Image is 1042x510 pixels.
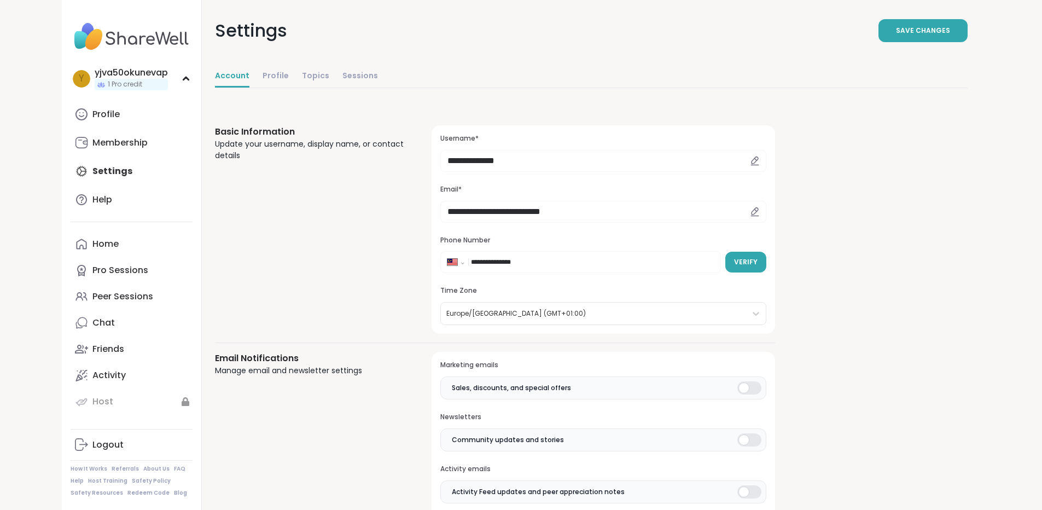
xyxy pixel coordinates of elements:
[440,236,766,245] h3: Phone Number
[452,435,564,445] span: Community updates and stories
[71,283,193,310] a: Peer Sessions
[440,286,766,295] h3: Time Zone
[71,362,193,389] a: Activity
[132,477,171,485] a: Safety Policy
[215,365,406,376] div: Manage email and newsletter settings
[92,291,153,303] div: Peer Sessions
[71,477,84,485] a: Help
[108,80,142,89] span: 1 Pro credit
[92,396,113,408] div: Host
[71,465,107,473] a: How It Works
[71,336,193,362] a: Friends
[725,252,766,273] button: Verify
[440,134,766,143] h3: Username*
[878,19,968,42] button: Save Changes
[92,343,124,355] div: Friends
[263,66,289,88] a: Profile
[440,361,766,370] h3: Marketing emails
[71,101,193,127] a: Profile
[71,389,193,415] a: Host
[71,187,193,213] a: Help
[88,477,127,485] a: Host Training
[71,231,193,257] a: Home
[71,489,123,497] a: Safety Resources
[71,310,193,336] a: Chat
[174,465,185,473] a: FAQ
[95,67,168,79] div: yjva50okunevap
[71,18,193,56] img: ShareWell Nav Logo
[92,238,119,250] div: Home
[71,257,193,283] a: Pro Sessions
[112,465,139,473] a: Referrals
[440,185,766,194] h3: Email*
[92,369,126,381] div: Activity
[896,26,950,36] span: Save Changes
[215,18,287,44] div: Settings
[440,465,766,474] h3: Activity emails
[734,257,758,267] span: Verify
[452,487,625,497] span: Activity Feed updates and peer appreciation notes
[174,489,187,497] a: Blog
[215,138,406,161] div: Update your username, display name, or contact details
[92,317,115,329] div: Chat
[342,66,378,88] a: Sessions
[452,383,571,393] span: Sales, discounts, and special offers
[127,489,170,497] a: Redeem Code
[92,264,148,276] div: Pro Sessions
[79,72,84,86] span: y
[92,108,120,120] div: Profile
[215,352,406,365] h3: Email Notifications
[215,66,249,88] a: Account
[440,413,766,422] h3: Newsletters
[302,66,329,88] a: Topics
[92,194,112,206] div: Help
[143,465,170,473] a: About Us
[92,439,124,451] div: Logout
[92,137,148,149] div: Membership
[215,125,406,138] h3: Basic Information
[71,432,193,458] a: Logout
[71,130,193,156] a: Membership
